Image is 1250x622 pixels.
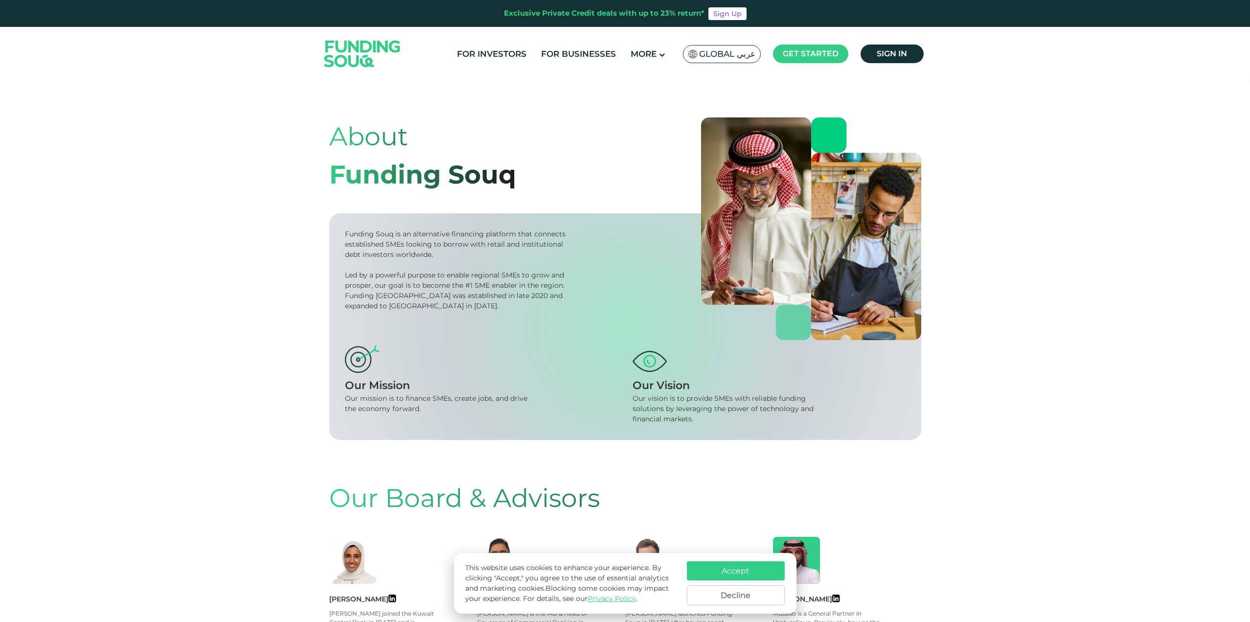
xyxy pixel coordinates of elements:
[633,393,824,424] div: Our vision is to provide SMEs with reliable funding solutions by leveraging the power of technolo...
[329,537,376,584] img: Member Image
[877,49,907,58] span: Sign in
[455,46,529,62] a: For Investors
[688,50,697,58] img: SA Flag
[315,29,410,78] img: Logo
[687,561,785,580] button: Accept
[465,584,669,603] span: Blocking some cookies may impact your experience.
[523,594,637,603] span: For details, see our .
[465,563,677,604] p: This website uses cookies to enhance your experience. By clicking "Accept," you agree to the use ...
[701,117,921,340] img: about-us-banner
[539,46,618,62] a: For Businesses
[631,49,657,59] span: More
[345,377,618,393] div: Our Mission
[687,585,785,605] button: Decline
[477,537,524,584] img: Member Image
[329,483,600,513] span: Our Board & Advisors
[773,594,921,604] div: [PERSON_NAME]
[699,48,755,60] span: Global عربي
[773,537,820,584] img: Member Image
[329,156,516,194] div: Funding Souq
[783,49,839,58] span: Get started
[329,594,477,604] div: [PERSON_NAME]
[633,377,906,393] div: Our Vision
[345,270,569,311] div: Led by a powerful purpose to enable regional SMEs to grow and prosper, our goal is to become the ...
[708,7,747,20] a: Sign Up
[329,117,516,156] div: About
[588,594,636,603] a: Privacy Policy
[345,229,569,260] div: Funding Souq is an alternative financing platform that connects established SMEs looking to borro...
[861,45,924,63] a: Sign in
[504,8,705,19] div: Exclusive Private Credit deals with up to 23% return*
[345,346,379,373] img: mission
[625,537,672,584] img: Member Image
[633,351,667,371] img: vision
[345,393,536,414] div: Our mission is to finance SMEs, create jobs, and drive the economy forward.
